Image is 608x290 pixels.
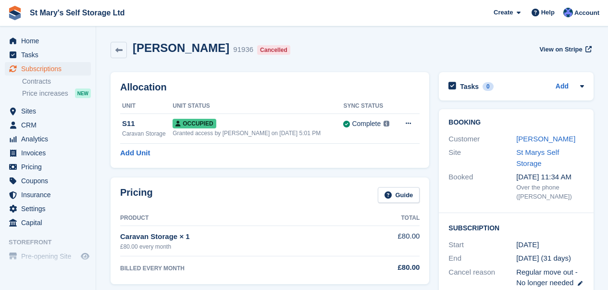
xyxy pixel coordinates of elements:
div: 0 [483,82,494,91]
div: Caravan Storage × 1 [120,231,347,242]
div: NEW [75,88,91,98]
a: Guide [378,187,420,203]
div: End [448,253,516,264]
span: Account [574,8,599,18]
div: Granted access by [PERSON_NAME] on [DATE] 5:01 PM [173,129,343,138]
a: Add [556,81,569,92]
a: Preview store [79,251,91,262]
a: menu [5,118,91,132]
span: Regular move out - No longer needed [516,268,578,287]
a: menu [5,160,91,174]
th: Unit [120,99,173,114]
th: Total [347,211,420,226]
td: £80.00 [347,226,420,256]
div: Complete [352,119,381,129]
a: menu [5,174,91,188]
span: CRM [21,118,79,132]
a: menu [5,146,91,160]
div: Start [448,240,516,251]
h2: Pricing [120,187,153,203]
div: Customer [448,134,516,145]
span: Coupons [21,174,79,188]
span: Pre-opening Site [21,250,79,263]
span: View on Stripe [539,45,582,54]
span: Price increases [22,89,68,98]
a: View on Stripe [535,41,594,57]
div: £80.00 [347,262,420,273]
span: Subscriptions [21,62,79,76]
a: menu [5,48,91,62]
th: Sync Status [343,99,397,114]
h2: Allocation [120,82,420,93]
img: stora-icon-8386f47178a22dfd0bd8f6a31ec36ba5ce8667c1dd55bd0f319d3a0aa187defe.svg [8,6,22,20]
div: S11 [122,118,173,129]
span: Help [541,8,555,17]
div: £80.00 every month [120,242,347,251]
span: Tasks [21,48,79,62]
div: BILLED EVERY MONTH [120,264,347,273]
img: icon-info-grey-7440780725fd019a000dd9b08b2336e03edf1995a4989e88bcd33f0948082b44.svg [384,121,389,126]
h2: Booking [448,119,584,126]
a: menu [5,62,91,76]
img: Matthew Keenan [563,8,573,17]
div: Cancel reason [448,267,516,289]
a: menu [5,132,91,146]
span: Insurance [21,188,79,202]
a: Add Unit [120,148,150,159]
span: Sites [21,104,79,118]
th: Unit Status [173,99,343,114]
a: St Marys Self Storage [516,148,559,167]
h2: Subscription [448,223,584,232]
span: Create [494,8,513,17]
a: menu [5,34,91,48]
a: menu [5,104,91,118]
a: menu [5,250,91,263]
a: [PERSON_NAME] [516,135,575,143]
span: Analytics [21,132,79,146]
time: 2025-06-24 00:00:00 UTC [516,240,539,251]
div: Cancelled [257,45,290,55]
span: Invoices [21,146,79,160]
span: Settings [21,202,79,215]
a: Contracts [22,77,91,86]
span: Storefront [9,238,96,247]
h2: Tasks [460,82,479,91]
div: Booked [448,172,516,202]
div: Caravan Storage [122,129,173,138]
span: Capital [21,216,79,229]
th: Product [120,211,347,226]
div: [DATE] 11:34 AM [516,172,584,183]
div: Site [448,147,516,169]
span: [DATE] (31 days) [516,254,571,262]
div: 91936 [233,44,253,55]
span: Pricing [21,160,79,174]
a: menu [5,188,91,202]
a: St Mary's Self Storage Ltd [26,5,129,21]
span: Home [21,34,79,48]
span: Occupied [173,119,216,128]
h2: [PERSON_NAME] [133,41,229,54]
a: menu [5,202,91,215]
div: Over the phone ([PERSON_NAME]) [516,183,584,202]
a: menu [5,216,91,229]
a: Price increases NEW [22,88,91,99]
